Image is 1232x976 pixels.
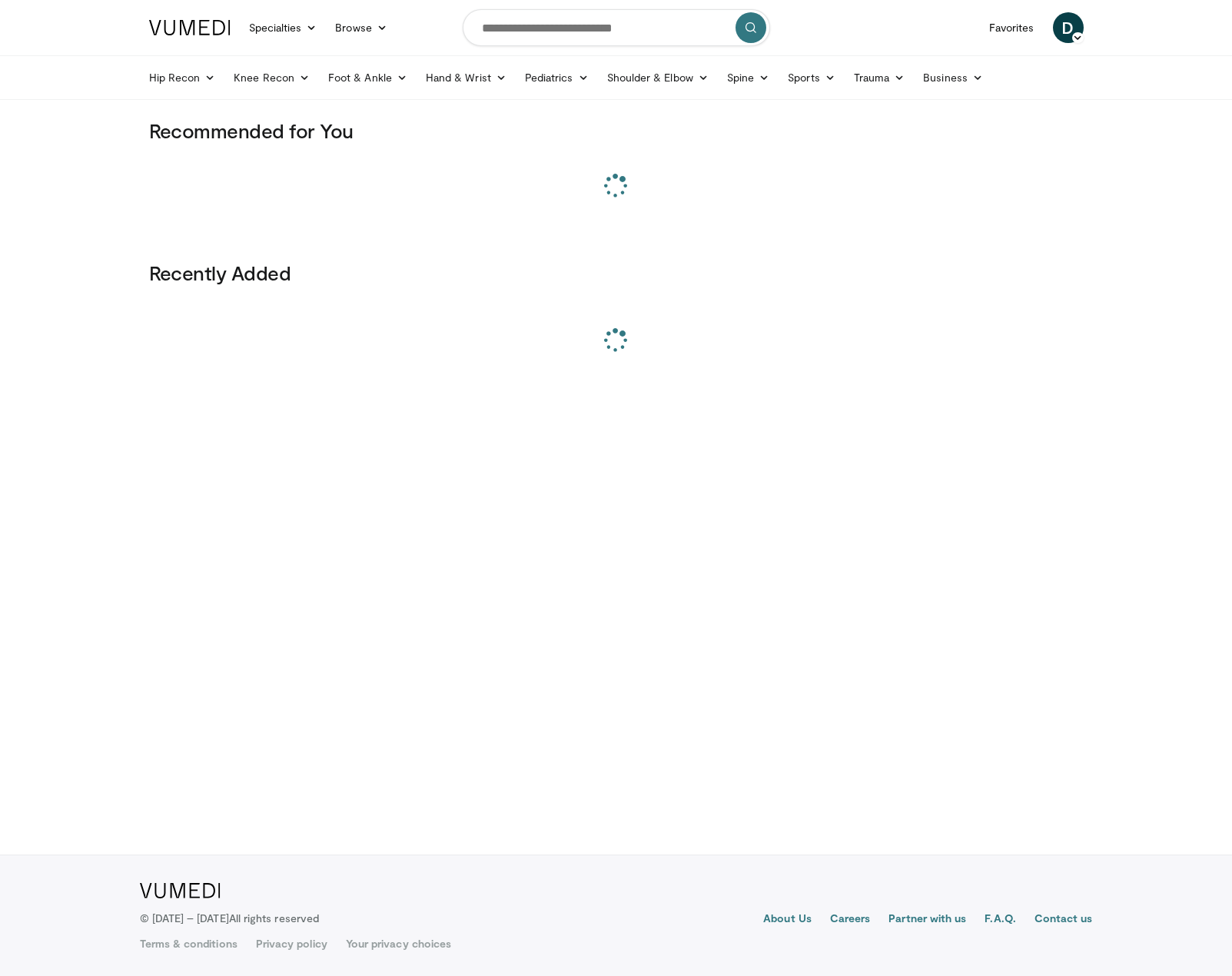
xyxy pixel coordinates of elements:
img: VuMedi Logo [149,20,231,35]
a: Sports [779,62,845,93]
a: Business [914,62,992,93]
a: Spine [718,62,779,93]
h3: Recommended for You [149,118,1084,143]
a: Hand & Wrist [417,62,516,93]
img: VuMedi Logo [140,883,221,898]
a: Partner with us [888,911,966,929]
a: About Us [763,911,812,929]
a: Your privacy choices [346,936,451,951]
span: All rights reserved [229,911,319,925]
a: Knee Recon [224,62,319,93]
a: Hip Recon [140,62,225,93]
a: D [1053,12,1084,43]
a: Specialties [240,12,327,43]
a: Trauma [845,62,915,93]
a: Shoulder & Elbow [598,62,718,93]
a: Foot & Ankle [319,62,417,93]
a: F.A.Q. [985,911,1015,929]
a: Careers [830,911,871,929]
h3: Recently Added [149,261,1084,285]
p: © [DATE] – [DATE] [140,911,320,926]
a: Browse [326,12,397,43]
a: Contact us [1034,911,1093,929]
a: Privacy policy [256,936,327,951]
a: Pediatrics [516,62,598,93]
a: Favorites [980,12,1044,43]
a: Terms & conditions [140,936,237,951]
input: Search topics, interventions [463,9,770,46]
